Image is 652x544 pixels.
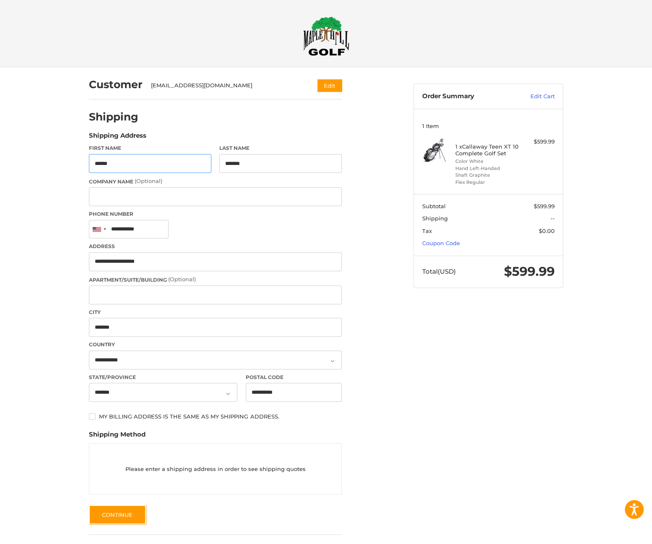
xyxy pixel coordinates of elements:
small: (Optional) [135,178,162,184]
label: City [89,309,342,316]
img: Maple Hill Golf [303,16,349,56]
label: Last Name [219,144,342,152]
li: Color White [455,158,520,165]
a: Edit Cart [512,92,555,101]
label: Company Name [89,177,342,186]
span: -- [551,215,555,222]
p: Please enter a shipping address in order to see shipping quotes [89,461,341,477]
button: Continue [89,505,146,524]
span: Shipping [422,215,448,222]
label: Apartment/Suite/Building [89,275,342,284]
li: Hand Left-Handed [455,165,520,172]
span: $0.00 [539,228,555,234]
span: Tax [422,228,432,234]
label: Country [89,341,342,348]
a: Coupon Code [422,240,460,246]
label: Phone Number [89,210,342,218]
h3: 1 Item [422,123,555,129]
label: State/Province [89,374,237,381]
span: Total (USD) [422,267,456,275]
label: Address [89,243,342,250]
legend: Shipping Address [89,131,146,144]
h4: 1 x Callaway Teen XT 10 Complete Golf Set [455,143,520,157]
div: United States: +1 [89,220,109,238]
label: First Name [89,144,211,152]
span: Subtotal [422,203,446,209]
legend: Shipping Method [89,430,145,443]
label: My billing address is the same as my shipping address. [89,413,342,420]
label: Postal Code [246,374,342,381]
span: $599.99 [534,203,555,209]
small: (Optional) [168,276,196,282]
button: Edit [317,79,342,92]
span: $599.99 [504,264,555,279]
iframe: Google Customer Reviews [583,521,652,544]
li: Flex Regular [455,179,520,186]
h3: Order Summary [422,92,512,101]
div: $599.99 [522,138,555,146]
div: [EMAIL_ADDRESS][DOMAIN_NAME] [151,81,301,90]
li: Shaft Graphite [455,172,520,179]
h2: Shipping [89,110,138,123]
h2: Customer [89,78,143,91]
